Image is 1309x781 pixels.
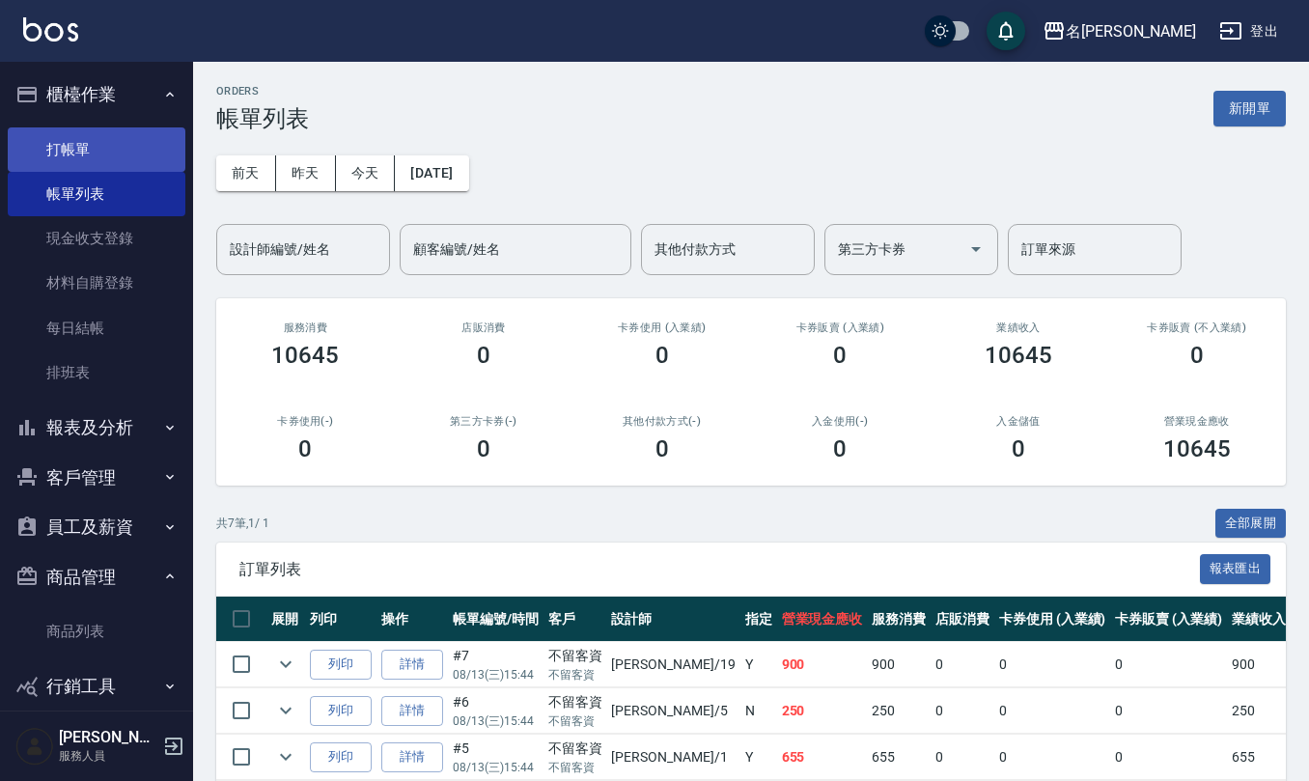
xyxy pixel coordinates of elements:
td: 655 [867,735,931,780]
th: 服務消費 [867,597,931,642]
button: expand row [271,696,300,725]
td: #7 [448,642,543,687]
th: 店販消費 [931,597,994,642]
th: 卡券販賣 (入業績) [1110,597,1227,642]
img: Logo [23,17,78,42]
td: #6 [448,688,543,734]
p: 共 7 筆, 1 / 1 [216,515,269,532]
th: 卡券使用 (入業績) [994,597,1111,642]
th: 營業現金應收 [777,597,868,642]
h2: 店販消費 [418,321,550,334]
th: 設計師 [606,597,739,642]
h3: 0 [298,435,312,462]
th: 展開 [266,597,305,642]
h3: 10645 [271,342,339,369]
button: 報表匯出 [1200,554,1271,584]
td: 0 [1110,688,1227,734]
h2: 其他付款方式(-) [596,415,728,428]
td: 655 [1227,735,1291,780]
h3: 0 [477,435,490,462]
h3: 服務消費 [239,321,372,334]
a: 排班表 [8,350,185,395]
a: 詳情 [381,696,443,726]
button: expand row [271,742,300,771]
p: 08/13 (三) 15:44 [453,712,539,730]
h5: [PERSON_NAME] [59,728,157,747]
th: 操作 [376,597,448,642]
td: #5 [448,735,543,780]
button: 全部展開 [1215,509,1287,539]
td: Y [740,735,777,780]
div: 不留客資 [548,692,602,712]
th: 帳單編號/時間 [448,597,543,642]
h3: 10645 [1163,435,1231,462]
a: 詳情 [381,650,443,680]
td: 250 [867,688,931,734]
h2: 卡券使用 (入業績) [596,321,728,334]
h3: 帳單列表 [216,105,309,132]
h3: 0 [477,342,490,369]
button: 員工及薪資 [8,502,185,552]
th: 客戶 [543,597,607,642]
div: 不留客資 [548,646,602,666]
a: 詳情 [381,742,443,772]
button: 前天 [216,155,276,191]
td: 250 [777,688,868,734]
td: 900 [777,642,868,687]
td: Y [740,642,777,687]
p: 不留客資 [548,759,602,776]
th: 列印 [305,597,376,642]
td: 0 [1110,735,1227,780]
h3: 0 [655,435,669,462]
h3: 0 [1012,435,1025,462]
img: Person [15,727,54,766]
th: 指定 [740,597,777,642]
button: 名[PERSON_NAME] [1035,12,1204,51]
h3: 0 [833,435,847,462]
button: 商品管理 [8,552,185,602]
button: expand row [271,650,300,679]
p: 08/13 (三) 15:44 [453,666,539,683]
div: 不留客資 [548,739,602,759]
td: 0 [994,735,1111,780]
button: 客戶管理 [8,453,185,503]
h2: 入金使用(-) [774,415,906,428]
td: 0 [994,688,1111,734]
button: 報表及分析 [8,403,185,453]
p: 08/13 (三) 15:44 [453,759,539,776]
td: 250 [1227,688,1291,734]
a: 打帳單 [8,127,185,172]
h2: 第三方卡券(-) [418,415,550,428]
td: 0 [931,735,994,780]
h3: 0 [655,342,669,369]
a: 帳單列表 [8,172,185,216]
p: 不留客資 [548,712,602,730]
td: [PERSON_NAME] /1 [606,735,739,780]
a: 新開單 [1213,98,1286,117]
a: 材料自購登錄 [8,261,185,305]
button: 列印 [310,742,372,772]
a: 商品列表 [8,609,185,654]
td: 0 [931,688,994,734]
td: 0 [1110,642,1227,687]
td: 0 [931,642,994,687]
p: 服務人員 [59,747,157,765]
button: 行銷工具 [8,661,185,711]
a: 每日結帳 [8,306,185,350]
h2: 卡券販賣 (不入業績) [1130,321,1263,334]
h2: 入金儲值 [953,415,1085,428]
h3: 0 [833,342,847,369]
h3: 0 [1190,342,1204,369]
a: 現金收支登錄 [8,216,185,261]
a: 報表匯出 [1200,559,1271,577]
button: 登出 [1212,14,1286,49]
button: save [987,12,1025,50]
button: 列印 [310,696,372,726]
span: 訂單列表 [239,560,1200,579]
td: [PERSON_NAME] /5 [606,688,739,734]
h2: 業績收入 [953,321,1085,334]
div: 名[PERSON_NAME] [1066,19,1196,43]
h2: ORDERS [216,85,309,98]
button: [DATE] [395,155,468,191]
h2: 卡券販賣 (入業績) [774,321,906,334]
